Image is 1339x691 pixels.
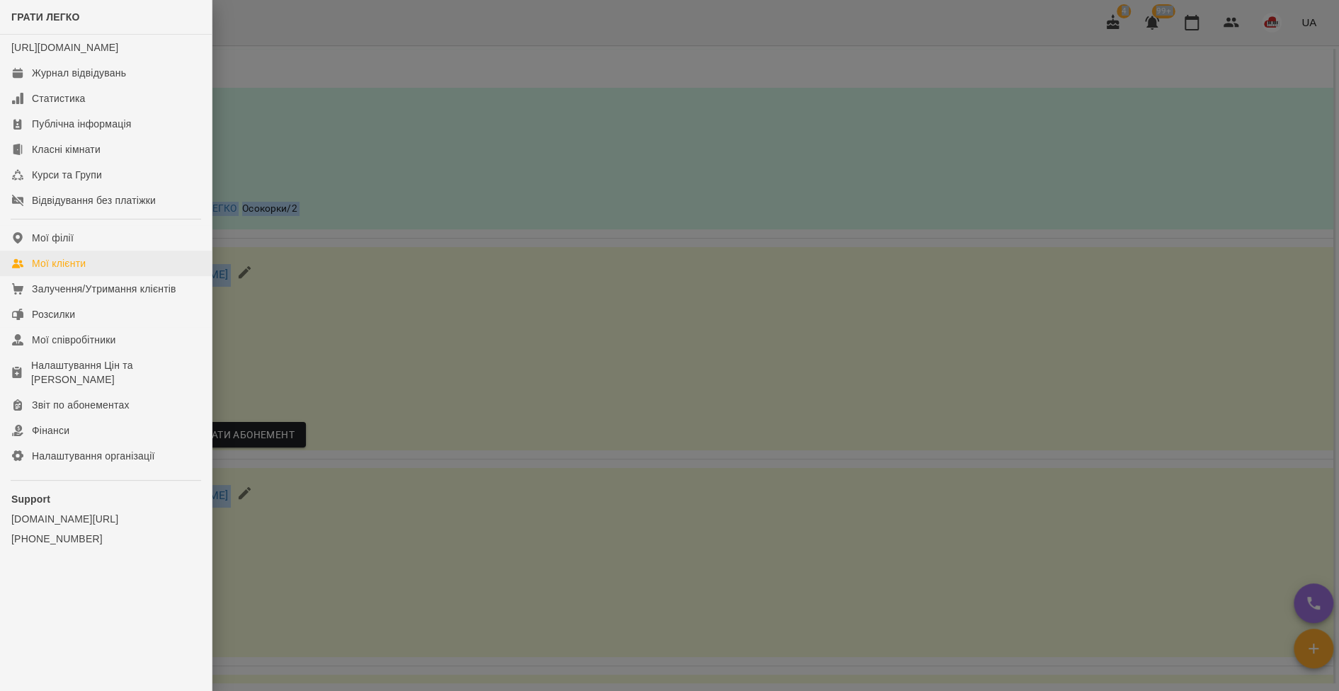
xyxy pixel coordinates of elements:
div: Відвідування без платіжки [32,193,156,207]
span: ГРАТИ ЛЕГКО [11,11,80,23]
div: Залучення/Утримання клієнтів [32,282,176,296]
div: Публічна інформація [32,117,131,131]
div: Мої співробітники [32,333,116,347]
div: Курси та Групи [32,168,102,182]
div: Журнал відвідувань [32,66,126,80]
div: Класні кімнати [32,142,101,156]
a: [PHONE_NUMBER] [11,532,200,546]
p: Support [11,492,200,506]
div: Налаштування організації [32,449,155,463]
div: Фінанси [32,423,69,438]
div: Налаштування Цін та [PERSON_NAME] [31,358,200,387]
div: Звіт по абонементах [32,398,130,412]
div: Розсилки [32,307,75,321]
a: [URL][DOMAIN_NAME] [11,42,118,53]
div: Мої клієнти [32,256,86,270]
a: [DOMAIN_NAME][URL] [11,512,200,526]
div: Статистика [32,91,86,105]
div: Мої філії [32,231,74,245]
